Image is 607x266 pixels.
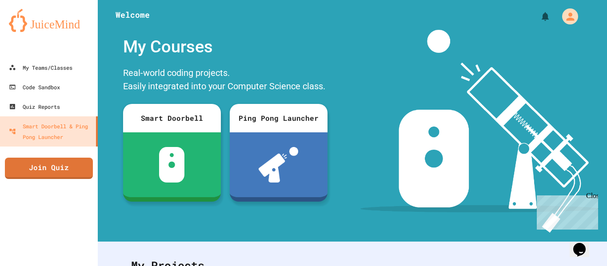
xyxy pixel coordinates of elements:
div: Smart Doorbell [123,104,221,132]
div: Real-world coding projects. Easily integrated into your Computer Science class. [119,64,332,97]
img: banner-image-my-projects.png [360,30,599,233]
img: ppl-with-ball.png [259,147,298,183]
div: My Courses [119,30,332,64]
div: Smart Doorbell & Ping Pong Launcher [9,121,92,142]
div: Code Sandbox [9,82,60,92]
img: logo-orange.svg [9,9,89,32]
iframe: chat widget [533,192,598,230]
a: Join Quiz [5,158,93,179]
iframe: chat widget [570,230,598,257]
div: Quiz Reports [9,101,60,112]
div: My Account [553,6,580,27]
div: Ping Pong Launcher [230,104,327,132]
img: sdb-white.svg [159,147,184,183]
div: My Notifications [523,9,553,24]
div: Chat with us now!Close [4,4,61,56]
div: My Teams/Classes [9,62,72,73]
